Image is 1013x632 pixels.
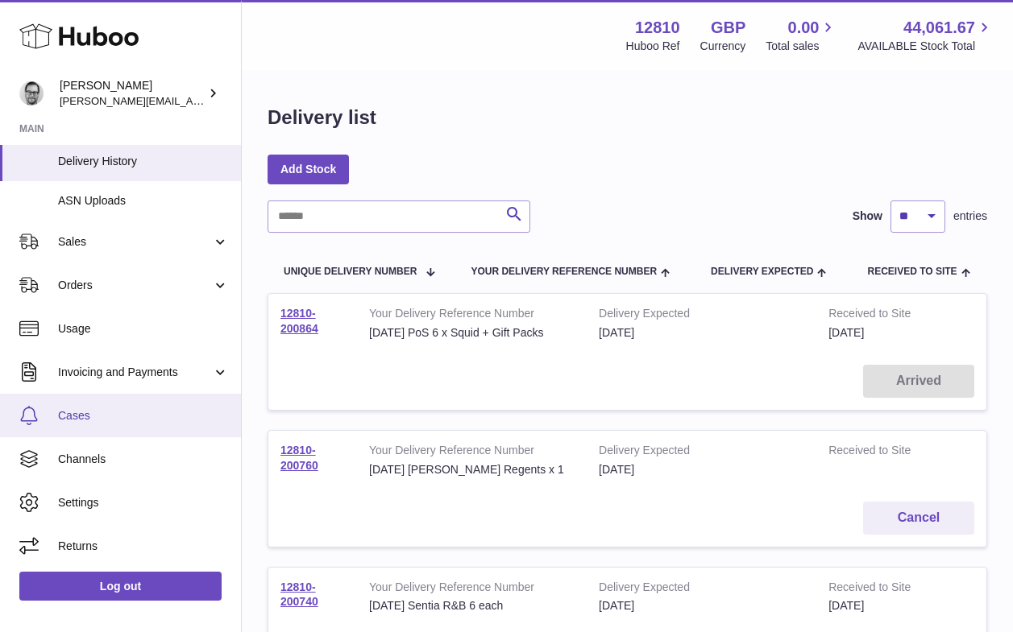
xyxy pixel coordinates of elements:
[42,42,177,55] div: Domain: [DOMAIN_NAME]
[903,17,975,39] span: 44,061.67
[828,326,864,339] span: [DATE]
[58,193,229,209] span: ASN Uploads
[58,495,229,510] span: Settings
[280,580,318,609] a: 12810-200740
[44,101,56,114] img: tab_domain_overview_orange.svg
[369,580,575,599] strong: Your Delivery Reference Number
[268,105,376,130] h1: Delivery list
[45,26,79,39] div: v 4.0.25
[369,306,575,325] strong: Your Delivery Reference Number
[867,266,957,277] span: Received to Site
[700,39,746,54] div: Currency
[828,443,933,462] strong: Received to Site
[19,81,44,105] img: alex@digidistiller.com
[828,599,864,612] span: [DATE]
[58,321,229,337] span: Usage
[828,580,933,599] strong: Received to Site
[599,580,804,599] strong: Delivery Expected
[711,266,813,277] span: Delivery Expected
[828,306,933,325] strong: Received to Site
[58,408,229,423] span: Cases
[26,42,39,55] img: website_grey.svg
[26,26,39,39] img: logo_orange.svg
[284,266,417,277] span: Unique Delivery Number
[369,443,575,462] strong: Your Delivery Reference Number
[599,306,804,325] strong: Delivery Expected
[58,154,229,169] span: Delivery History
[471,266,657,277] span: Your Delivery Reference Number
[953,209,987,224] span: entries
[369,598,575,613] div: [DATE] Sentia R&B 6 each
[766,17,837,54] a: 0.00 Total sales
[369,462,575,477] div: [DATE] [PERSON_NAME] Regents x 1
[60,94,323,107] span: [PERSON_NAME][EMAIL_ADDRESS][DOMAIN_NAME]
[599,462,804,477] div: [DATE]
[599,325,804,341] div: [DATE]
[61,103,144,114] div: Domain Overview
[369,325,575,341] div: [DATE] PoS 6 x Squid + Gift Packs
[857,17,994,54] a: 44,061.67 AVAILABLE Stock Total
[280,444,318,472] a: 12810-200760
[788,17,820,39] span: 0.00
[766,39,837,54] span: Total sales
[711,17,745,39] strong: GBP
[626,39,680,54] div: Huboo Ref
[280,307,318,335] a: 12810-200864
[160,101,173,114] img: tab_keywords_by_traffic_grey.svg
[58,539,229,554] span: Returns
[60,78,205,109] div: [PERSON_NAME]
[268,155,349,184] a: Add Stock
[19,572,222,601] a: Log out
[58,452,229,467] span: Channels
[178,103,272,114] div: Keywords by Traffic
[599,443,804,462] strong: Delivery Expected
[863,502,974,535] button: Cancel
[58,234,212,250] span: Sales
[58,278,212,293] span: Orders
[58,365,212,380] span: Invoicing and Payments
[599,598,804,613] div: [DATE]
[857,39,994,54] span: AVAILABLE Stock Total
[635,17,680,39] strong: 12810
[853,209,882,224] label: Show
